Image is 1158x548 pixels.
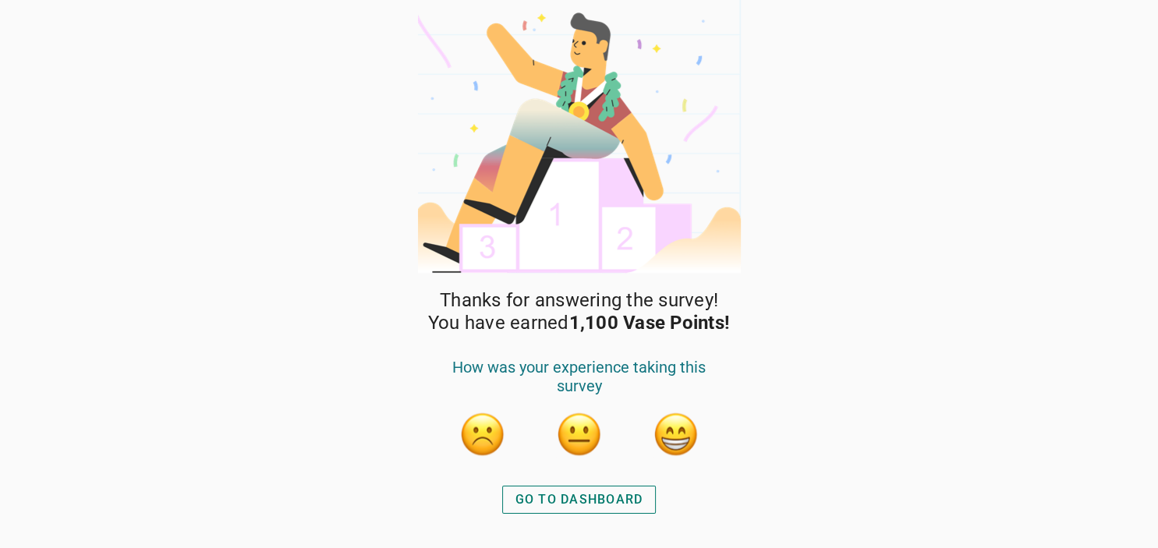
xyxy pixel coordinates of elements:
span: Thanks for answering the survey! [440,289,718,312]
strong: 1,100 Vase Points! [569,312,731,334]
div: How was your experience taking this survey [434,358,724,411]
div: GO TO DASHBOARD [515,490,643,509]
span: You have earned [428,312,730,334]
button: GO TO DASHBOARD [502,486,657,514]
